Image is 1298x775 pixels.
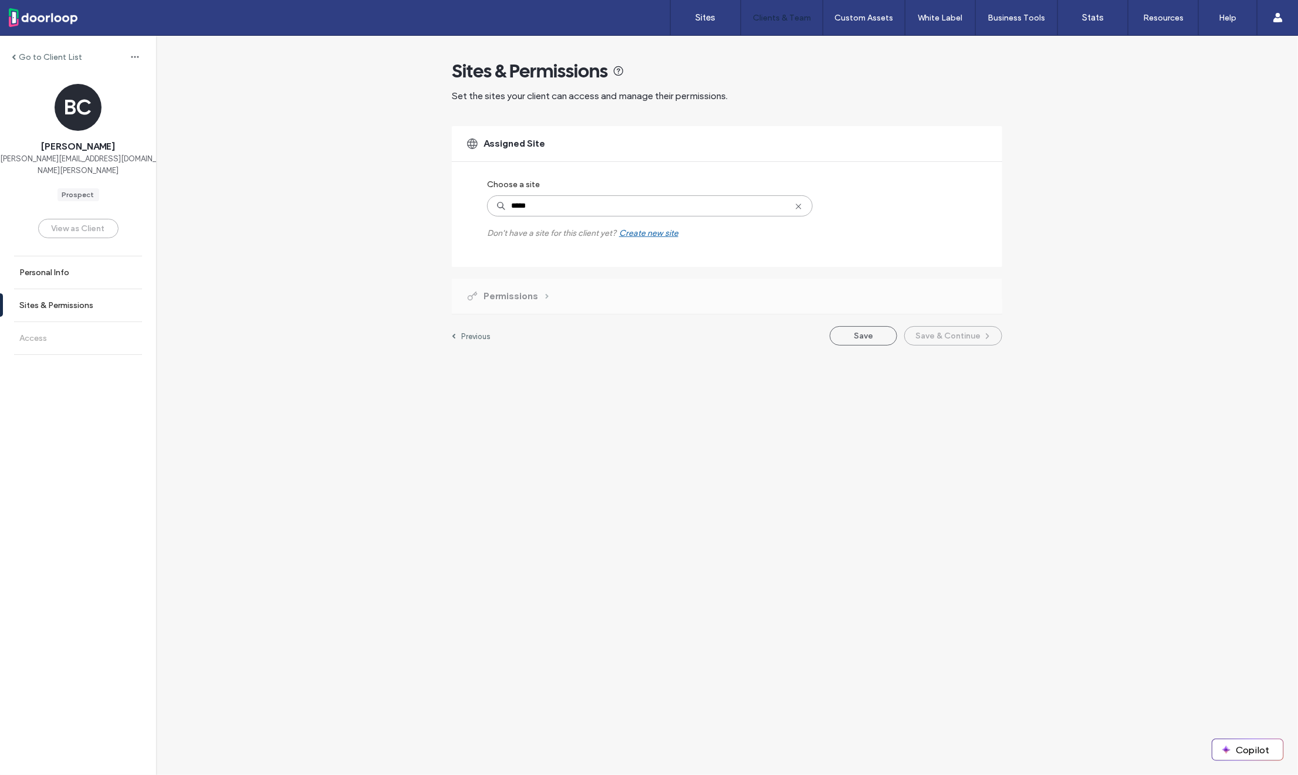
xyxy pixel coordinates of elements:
label: Sites [696,12,716,23]
label: Choose a site [487,174,540,195]
span: Help [27,8,51,19]
label: Business Tools [988,13,1046,23]
button: Copilot [1212,739,1283,760]
label: Previous [461,332,491,341]
label: Access [19,333,47,343]
span: Sites & Permissions [452,59,608,83]
label: Go to Client List [19,52,82,62]
span: Assigned Site [484,137,545,150]
label: Stats [1082,12,1104,23]
button: Save [830,326,897,346]
label: Don't have a site for this client yet? [487,216,678,238]
div: Prospect [62,189,94,200]
a: Previous [452,331,491,341]
label: Custom Assets [835,13,894,23]
span: [PERSON_NAME] [41,140,115,153]
label: Help [1219,13,1237,23]
label: Resources [1143,13,1184,23]
label: White Label [918,13,963,23]
div: BC [55,84,102,131]
label: Clients & Team [753,13,811,23]
div: Create new site [619,228,678,238]
label: Sites & Permissions [19,300,93,310]
span: Permissions [484,290,538,303]
span: Set the sites your client can access and manage their permissions. [452,90,728,101]
label: Personal Info [19,268,69,277]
